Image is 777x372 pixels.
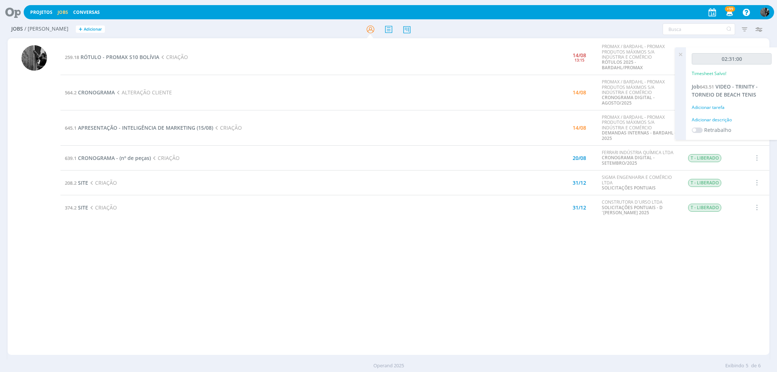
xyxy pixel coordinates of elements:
span: 564.2 [65,89,76,96]
span: de [751,362,757,369]
img: P [760,8,769,17]
div: 13:15 [574,58,584,62]
a: CRONOGRAMA DIGITAL - AGOSTO/2025 [602,94,655,106]
input: Busca [663,23,735,35]
div: SIGMA ENGENHARIA E COMÉRCIO LTDA [602,175,677,191]
span: 208.2 [65,180,76,186]
span: CRIAÇÃO [88,204,117,211]
div: Adicionar tarefa [692,104,772,111]
a: RÓTULOS 2025 - BARDAHL/PROMAX [602,59,643,70]
span: + [79,26,82,33]
a: 645.1APRESENTAÇÃO - INTELIGÊNCIA DE MARKETING (15/08) [65,124,213,131]
button: Jobs [55,9,70,15]
a: 639.1CRONOGRAMA - (nº de peças) [65,154,151,161]
div: 14/08 [573,90,586,95]
a: SOLICITAÇÕES PONTUAIS [602,185,656,191]
span: 645.1 [65,125,76,131]
span: Exibindo [725,362,744,369]
div: PROMAX / BARDAHL - PROMAX PRODUTOS MÁXIMOS S/A INDÚSTRIA E COMÉRCIO [602,44,677,70]
span: CRIAÇÃO [159,54,188,60]
span: 643.51 [700,83,714,90]
a: 259.18RÓTULO - PROMAX S10 BOLÍVIA [65,54,159,60]
div: Adicionar descrição [692,117,772,123]
span: Jobs [11,26,23,32]
span: RÓTULO - PROMAX S10 BOLÍVIA [81,54,159,60]
button: Conversas [71,9,102,15]
button: Projetos [28,9,55,15]
label: Retrabalho [704,126,731,134]
div: 14/08 [573,125,586,130]
div: PROMAX / BARDAHL - PROMAX PRODUTOS MÁXIMOS S/A INDÚSTRIA E COMÉRCIO [602,79,677,106]
span: SITE [78,179,88,186]
span: APRESENTAÇÃO - INTELIGÊNCIA DE MARKETING (15/08) [78,124,213,131]
span: CRIAÇÃO [213,124,242,131]
a: Projetos [30,9,52,15]
a: 564.2CRONOGRAMA [65,89,115,96]
a: 374.2SITE [65,204,88,211]
a: Job643.51VIDEO - TRINITY - TORNEIO DE BEACH TENIS [692,83,758,98]
button: +Adicionar [76,26,105,33]
span: ALTERAÇÃO CLIENTE [115,89,172,96]
div: 31/12 [573,205,586,210]
div: PROMAX / BARDAHL - PROMAX PRODUTOS MÁXIMOS S/A INDÚSTRIA E COMÉRCIO [602,115,677,141]
div: CONSTRUTORA D´URSO LTDA [602,200,677,215]
img: P [21,45,47,71]
span: 259.18 [65,54,79,60]
a: 208.2SITE [65,179,88,186]
div: FERRARI INDÚSTRIA QUÍMICA LTDA [602,150,677,166]
span: 6 [758,362,761,369]
div: 14/08 [573,53,586,58]
button: +99 [722,6,737,19]
span: / [PERSON_NAME] [24,26,68,32]
a: Conversas [73,9,100,15]
span: T - LIBERADO [688,179,721,187]
span: T - LIBERADO [688,204,721,212]
span: Adicionar [84,27,102,32]
span: CRIAÇÃO [88,179,117,186]
div: 31/12 [573,180,586,185]
span: CRONOGRAMA [78,89,115,96]
span: CRIAÇÃO [151,154,179,161]
a: Jobs [58,9,68,15]
p: Timesheet Salvo! [692,70,726,77]
a: CRONOGRAMA DIGITAL - SETEMBRO/2025 [602,154,655,166]
span: T - LIBERADO [688,154,721,162]
div: 20/08 [573,156,586,161]
span: 639.1 [65,155,76,161]
span: CRONOGRAMA - (nº de peças) [78,154,151,161]
span: VIDEO - TRINITY - TORNEIO DE BEACH TENIS [692,83,758,98]
button: P [760,6,770,19]
span: SITE [78,204,88,211]
span: 374.2 [65,204,76,211]
a: DEMANDAS INTERNAS - BARDAHL - 2025 [602,130,676,141]
a: SOLICITAÇÕES PONTUAIS - D´[PERSON_NAME] 2025 [602,204,663,216]
span: 5 [746,362,748,369]
span: +99 [725,6,735,12]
